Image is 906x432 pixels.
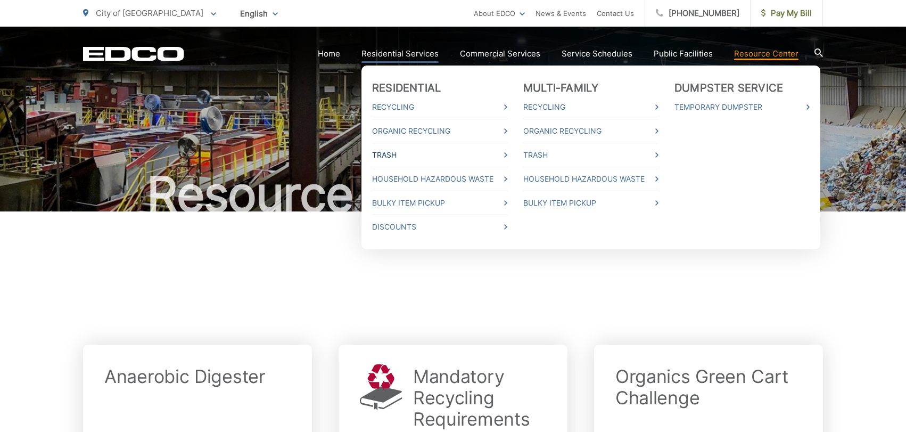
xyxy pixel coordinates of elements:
[232,4,286,23] span: English
[523,149,658,161] a: Trash
[523,125,658,137] a: Organic Recycling
[615,366,802,409] h2: Organics Green Cart Challenge
[734,47,798,60] a: Resource Center
[523,173,658,185] a: Household Hazardous Waste
[372,101,507,113] a: Recycling
[372,221,507,233] a: Discounts
[372,81,441,94] a: Residential
[674,81,783,94] a: Dumpster Service
[562,47,632,60] a: Service Schedules
[372,149,507,161] a: Trash
[372,173,507,185] a: Household Hazardous Waste
[104,366,266,387] h2: Anaerobic Digester
[361,47,439,60] a: Residential Services
[460,47,540,60] a: Commercial Services
[474,7,525,20] a: About EDCO
[674,101,810,113] a: Temporary Dumpster
[597,7,634,20] a: Contact Us
[536,7,586,20] a: News & Events
[96,8,203,18] span: City of [GEOGRAPHIC_DATA]
[761,7,812,20] span: Pay My Bill
[654,47,713,60] a: Public Facilities
[83,168,823,221] h1: Resource Center
[83,46,184,61] a: EDCD logo. Return to the homepage.
[318,47,340,60] a: Home
[372,125,507,137] a: Organic Recycling
[523,197,658,209] a: Bulky Item Pickup
[523,81,598,94] a: Multi-Family
[523,101,658,113] a: Recycling
[372,197,507,209] a: Bulky Item Pickup
[413,366,546,430] h2: Mandatory Recycling Requirements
